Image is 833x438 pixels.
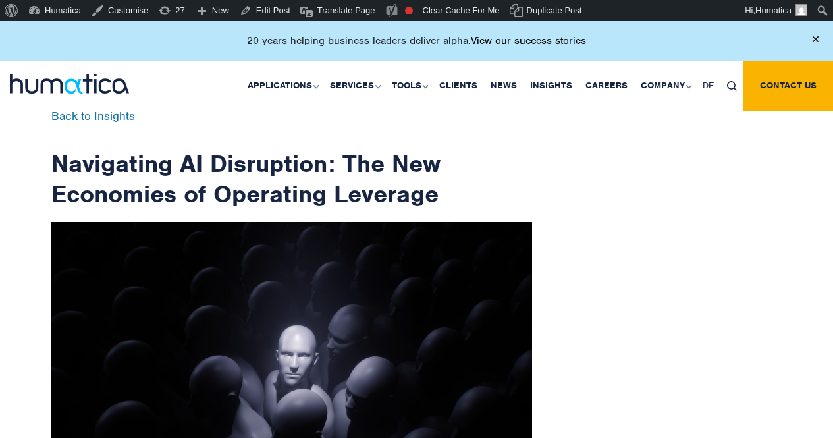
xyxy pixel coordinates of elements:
[727,81,737,91] img: search_icon
[241,61,323,111] a: Applications
[755,5,792,15] span: Humatica
[247,34,586,47] p: 20 years helping business leaders deliver alpha.
[696,61,720,111] a: DE
[579,61,634,111] a: Careers
[51,109,135,123] a: Back to Insights
[484,61,524,111] a: News
[634,61,696,111] a: Company
[743,61,833,111] a: Contact us
[51,111,532,209] h1: Navigating AI Disruption: The New Economies of Operating Leverage
[405,7,413,14] div: Focus keyphrase not set
[10,74,129,94] img: logo
[323,61,385,111] a: Services
[385,61,433,111] a: Tools
[524,61,579,111] a: Insights
[703,80,714,91] span: DE
[433,61,484,111] a: Clients
[471,34,586,47] a: View our success stories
